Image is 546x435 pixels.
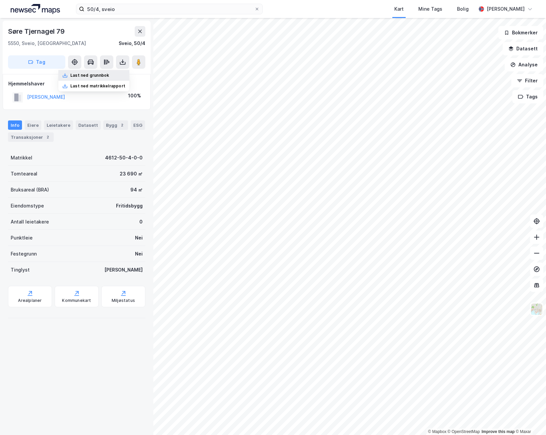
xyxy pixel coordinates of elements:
[18,298,42,303] div: Arealplaner
[505,58,543,71] button: Analyse
[8,55,65,69] button: Tag
[62,298,91,303] div: Kommunekart
[482,429,515,434] a: Improve this map
[11,266,30,274] div: Tinglyst
[503,42,543,55] button: Datasett
[119,122,125,128] div: 2
[105,154,143,162] div: 4612-50-4-0-0
[44,134,51,140] div: 2
[84,4,254,14] input: Søk på adresse, matrikkel, gårdeiere, leietakere eller personer
[103,120,128,130] div: Bygg
[428,429,446,434] a: Mapbox
[76,120,101,130] div: Datasett
[120,170,143,178] div: 23 690 ㎡
[394,5,404,13] div: Kart
[8,26,66,37] div: Søre Tjernagel 79
[11,202,44,210] div: Eiendomstype
[135,250,143,258] div: Nei
[11,186,49,194] div: Bruksareal (BRA)
[11,218,49,226] div: Antall leietakere
[513,403,546,435] div: Kontrollprogram for chat
[511,74,543,87] button: Filter
[498,26,543,39] button: Bokmerker
[8,132,54,142] div: Transaksjoner
[418,5,442,13] div: Mine Tags
[11,170,37,178] div: Tomteareal
[487,5,525,13] div: [PERSON_NAME]
[70,73,109,78] div: Last ned grunnbok
[513,403,546,435] iframe: Chat Widget
[104,266,143,274] div: [PERSON_NAME]
[112,298,135,303] div: Miljøstatus
[131,120,145,130] div: ESG
[135,234,143,242] div: Nei
[8,120,22,130] div: Info
[8,39,86,47] div: 5550, Sveio, [GEOGRAPHIC_DATA]
[11,4,60,14] img: logo.a4113a55bc3d86da70a041830d287a7e.svg
[44,120,73,130] div: Leietakere
[8,80,145,88] div: Hjemmelshaver
[11,250,37,258] div: Festegrunn
[119,39,145,47] div: Sveio, 50/4
[128,92,141,100] div: 100%
[116,202,143,210] div: Fritidsbygg
[11,234,33,242] div: Punktleie
[512,90,543,103] button: Tags
[130,186,143,194] div: 94 ㎡
[530,303,543,316] img: Z
[25,120,41,130] div: Eiere
[11,154,32,162] div: Matrikkel
[70,83,125,89] div: Last ned matrikkelrapport
[457,5,469,13] div: Bolig
[448,429,480,434] a: OpenStreetMap
[139,218,143,226] div: 0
